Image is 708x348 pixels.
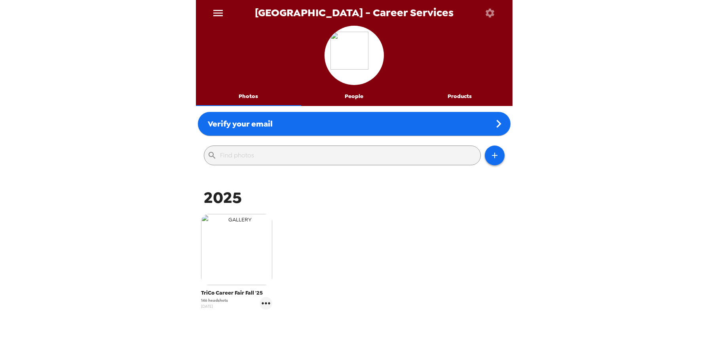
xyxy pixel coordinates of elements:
[196,87,302,106] button: Photos
[208,119,273,129] span: Verify your email
[407,87,512,106] button: Products
[255,8,454,18] span: [GEOGRAPHIC_DATA] - Career Services
[204,187,242,208] span: 2025
[201,289,272,297] span: TriCo Career Fair Fall '25
[201,303,228,309] span: [DATE]
[201,214,272,285] img: gallery
[330,32,378,79] img: org logo
[301,87,407,106] button: People
[260,297,272,310] button: gallery menu
[201,297,228,303] span: 146 headshots
[220,149,477,162] input: Find photos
